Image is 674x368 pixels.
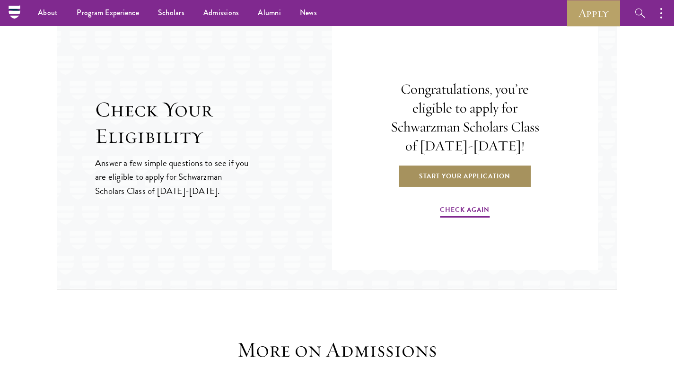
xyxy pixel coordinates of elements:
[191,337,484,363] h3: More on Admissions
[440,204,490,219] a: Check Again
[384,80,546,156] h4: Congratulations, you’re eligible to apply for Schwarzman Scholars Class of [DATE]-[DATE]!
[95,96,332,149] h2: Check Your Eligibility
[95,156,250,197] p: Answer a few simple questions to see if you are eligible to apply for Schwarzman Scholars Class o...
[398,165,532,187] a: Start Your Application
